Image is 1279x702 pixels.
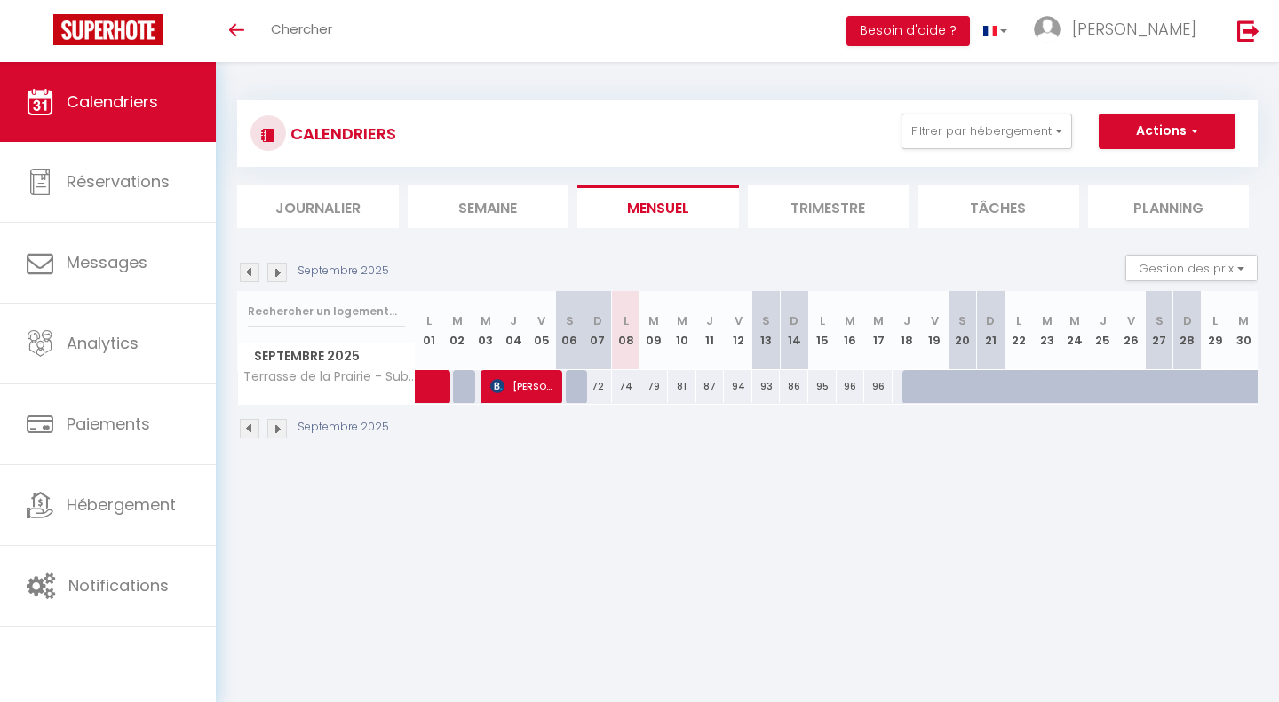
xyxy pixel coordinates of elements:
[748,185,910,228] li: Trimestre
[864,370,893,403] div: 96
[452,312,463,329] abbr: M
[735,312,743,329] abbr: V
[949,291,977,370] th: 20
[1042,312,1053,329] abbr: M
[67,91,158,113] span: Calendriers
[241,370,418,383] span: Terrasse de la Prairie - Sublime [MEDICAL_DATA]
[1072,18,1196,40] span: [PERSON_NAME]
[1117,291,1146,370] th: 26
[1089,291,1117,370] th: 25
[1237,20,1259,42] img: logout
[472,291,500,370] th: 03
[668,291,696,370] th: 10
[986,312,995,329] abbr: D
[1238,312,1249,329] abbr: M
[1156,312,1164,329] abbr: S
[67,413,150,435] span: Paiements
[1061,291,1090,370] th: 24
[248,296,405,327] input: Rechercher un logement...
[837,291,865,370] th: 16
[1183,312,1192,329] abbr: D
[724,291,752,370] th: 12
[845,312,855,329] abbr: M
[237,185,399,228] li: Journalier
[426,312,432,329] abbr: L
[1069,312,1080,329] abbr: M
[1099,114,1235,149] button: Actions
[1016,312,1021,329] abbr: L
[1088,185,1250,228] li: Planning
[752,370,781,403] div: 93
[408,185,569,228] li: Semaine
[752,291,781,370] th: 13
[977,291,1005,370] th: 21
[677,312,687,329] abbr: M
[298,419,389,436] p: Septembre 2025
[67,332,139,354] span: Analytics
[762,312,770,329] abbr: S
[902,114,1072,149] button: Filtrer par hébergement
[837,370,865,403] div: 96
[443,291,472,370] th: 02
[67,251,147,273] span: Messages
[920,291,949,370] th: 19
[577,185,739,228] li: Mensuel
[1127,312,1135,329] abbr: V
[903,312,910,329] abbr: J
[958,312,966,329] abbr: S
[696,291,725,370] th: 11
[593,312,602,329] abbr: D
[648,312,659,329] abbr: M
[612,291,640,370] th: 08
[808,370,837,403] div: 95
[584,291,612,370] th: 07
[298,263,389,280] p: Septembre 2025
[780,291,808,370] th: 14
[780,370,808,403] div: 86
[1229,291,1258,370] th: 30
[931,312,939,329] abbr: V
[67,170,170,193] span: Réservations
[846,16,970,46] button: Besoin d'aide ?
[1212,312,1218,329] abbr: L
[537,312,545,329] abbr: V
[1005,291,1033,370] th: 22
[1100,312,1107,329] abbr: J
[481,312,491,329] abbr: M
[1125,255,1258,281] button: Gestion des prix
[1145,291,1173,370] th: 27
[893,291,921,370] th: 18
[271,20,332,38] span: Chercher
[584,370,612,403] div: 72
[528,291,556,370] th: 05
[1033,291,1061,370] th: 23
[1173,291,1202,370] th: 28
[510,312,517,329] abbr: J
[790,312,798,329] abbr: D
[808,291,837,370] th: 15
[238,343,415,369] span: Septembre 2025
[490,369,557,403] span: [PERSON_NAME]
[918,185,1079,228] li: Tâches
[612,370,640,403] div: 74
[556,291,584,370] th: 06
[1202,291,1230,370] th: 29
[696,370,725,403] div: 87
[864,291,893,370] th: 17
[706,312,713,329] abbr: J
[820,312,825,329] abbr: L
[624,312,629,329] abbr: L
[499,291,528,370] th: 04
[873,312,884,329] abbr: M
[53,14,163,45] img: Super Booking
[639,370,668,403] div: 79
[68,574,169,596] span: Notifications
[1034,16,1061,43] img: ...
[668,370,696,403] div: 81
[286,114,396,154] h3: CALENDRIERS
[416,291,444,370] th: 01
[566,312,574,329] abbr: S
[639,291,668,370] th: 09
[724,370,752,403] div: 94
[67,493,176,516] span: Hébergement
